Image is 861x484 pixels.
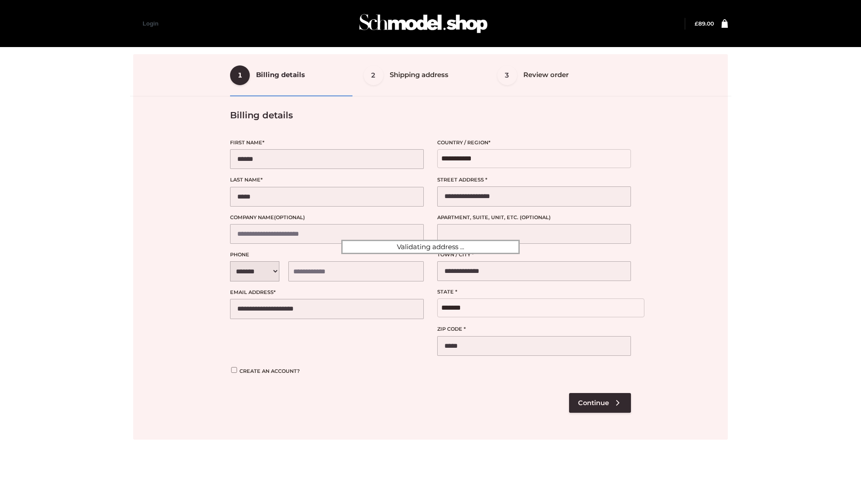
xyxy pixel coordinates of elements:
a: Login [143,20,158,27]
span: £ [695,20,698,27]
bdi: 89.00 [695,20,714,27]
img: Schmodel Admin 964 [356,6,491,41]
div: Validating address ... [341,240,520,254]
a: £89.00 [695,20,714,27]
